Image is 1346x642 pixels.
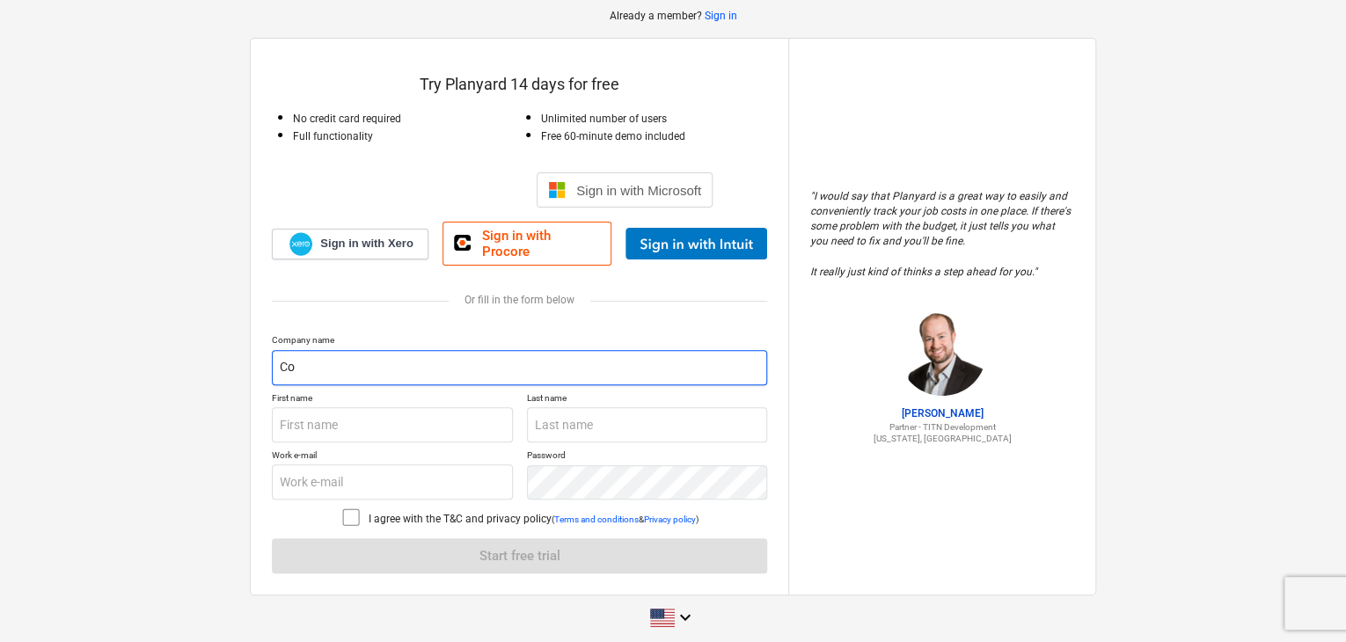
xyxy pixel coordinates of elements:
p: Company name [272,334,767,349]
a: Privacy policy [644,514,696,524]
img: Xero logo [289,232,312,256]
p: Work e-mail [272,449,513,464]
p: Unlimited number of users [541,112,768,127]
p: Try Planyard 14 days for free [272,74,767,95]
p: Partner - TITN Development [810,421,1074,433]
p: Full functionality [293,129,520,144]
i: keyboard_arrow_down [675,607,696,628]
p: " I would say that Planyard is a great way to easily and conveniently track your job costs in one... [810,189,1074,280]
p: No credit card required [293,112,520,127]
p: I agree with the T&C and privacy policy [369,512,552,527]
p: [US_STATE], [GEOGRAPHIC_DATA] [810,433,1074,444]
p: First name [272,392,513,407]
span: Sign in with Xero [320,236,413,252]
input: Work e-mail [272,464,513,500]
p: Already a member? [610,9,705,24]
p: Last name [527,392,768,407]
span: Sign in with Procore [481,228,600,259]
span: Sign in with Microsoft [576,183,701,198]
p: ( & ) [552,514,699,525]
a: Terms and conditions [554,514,639,524]
img: Microsoft logo [548,181,566,199]
input: Last name [527,407,768,442]
div: Or fill in the form below [272,294,767,306]
a: Sign in [705,9,737,24]
a: Sign in with Xero [272,229,428,259]
p: [PERSON_NAME] [810,406,1074,421]
p: Password [527,449,768,464]
p: Free 60-minute demo included [541,129,768,144]
img: Jordan Cohen [898,308,986,396]
a: Sign in with Procore [443,222,611,266]
iframe: Botón Iniciar sesión con Google [318,171,531,209]
input: Company name [272,350,767,385]
input: First name [272,407,513,442]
